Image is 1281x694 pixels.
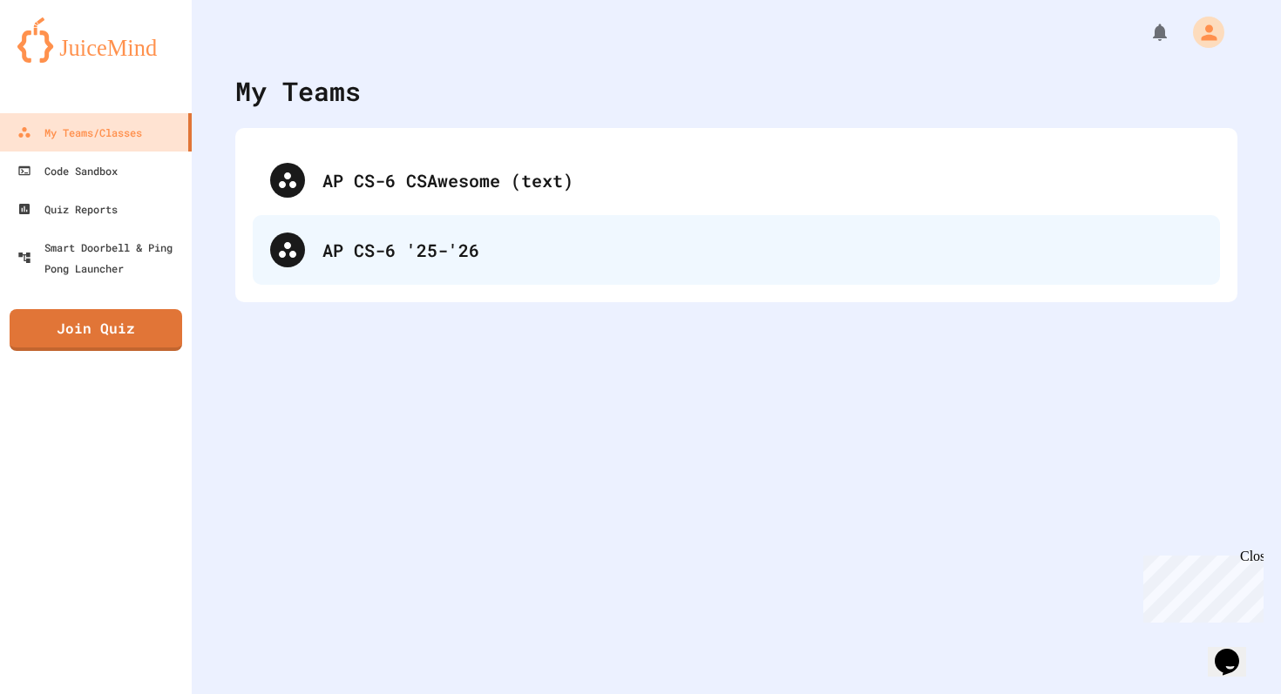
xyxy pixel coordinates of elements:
[7,7,120,111] div: Chat with us now!Close
[1208,624,1264,677] iframe: chat widget
[17,122,142,143] div: My Teams/Classes
[253,145,1220,215] div: AP CS-6 CSAwesome (text)
[253,215,1220,285] div: AP CS-6 '25-'26
[235,71,361,111] div: My Teams
[322,237,1203,263] div: AP CS-6 '25-'26
[1136,549,1264,623] iframe: chat widget
[17,199,118,219] div: Quiz Reports
[1117,17,1175,47] div: My Notifications
[17,237,185,279] div: Smart Doorbell & Ping Pong Launcher
[17,160,118,181] div: Code Sandbox
[17,17,174,63] img: logo-orange.svg
[322,167,1203,193] div: AP CS-6 CSAwesome (text)
[10,309,182,351] a: Join Quiz
[1175,12,1229,52] div: My Account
